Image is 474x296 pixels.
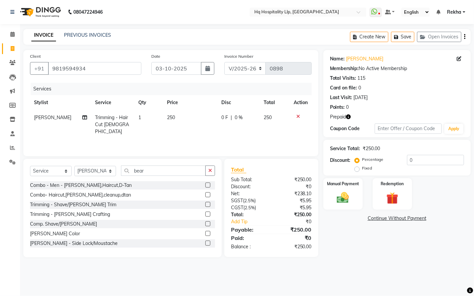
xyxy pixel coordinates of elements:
[383,191,402,206] img: _gift.svg
[330,125,375,132] div: Coupon Code
[327,181,359,187] label: Manual Payment
[226,204,271,211] div: ( )
[271,243,317,250] div: ₹250.00
[330,75,356,82] div: Total Visits:
[226,197,271,204] div: ( )
[31,83,317,95] div: Services
[221,114,228,121] span: 0 F
[330,113,346,120] span: Prepaid
[271,204,317,211] div: ₹5.95
[359,84,361,91] div: 0
[224,53,253,59] label: Invoice Number
[330,65,359,72] div: Membership:
[375,123,442,134] input: Enter Offer / Coupon Code
[330,65,464,72] div: No Active Membership
[167,114,175,120] span: 250
[330,84,357,91] div: Card on file:
[163,95,218,110] th: Price
[346,55,384,62] a: [PERSON_NAME]
[226,234,271,242] div: Paid:
[330,94,352,101] div: Last Visit:
[30,201,116,208] div: Trimming - Shave/[PERSON_NAME] Trim
[231,166,246,173] span: Total
[30,192,131,199] div: Combo- Haircut,[PERSON_NAME],cleanup,dtan
[30,221,97,228] div: Comp. Shave/[PERSON_NAME]
[235,114,243,121] span: 0 %
[226,243,271,250] div: Balance :
[226,183,271,190] div: Discount:
[231,205,243,211] span: CGST
[333,191,353,205] img: _cash.svg
[30,53,41,59] label: Client
[271,190,317,197] div: ₹238.10
[264,114,272,120] span: 250
[226,190,271,197] div: Net:
[30,182,132,189] div: Combo - Men - [PERSON_NAME],Haircut,D-Tan
[121,166,206,176] input: Search or Scan
[271,234,317,242] div: ₹0
[91,95,134,110] th: Service
[391,32,414,42] button: Save
[226,226,271,234] div: Payable:
[226,176,271,183] div: Sub Total:
[358,75,366,82] div: 115
[17,3,63,21] img: logo
[363,145,380,152] div: ₹250.00
[417,32,461,42] button: Open Invoices
[330,55,345,62] div: Name:
[325,215,469,222] a: Continue Without Payment
[134,95,163,110] th: Qty
[30,230,80,237] div: [PERSON_NAME] Color
[34,114,71,120] span: [PERSON_NAME]
[447,9,461,16] span: Rekha
[279,218,316,225] div: ₹0
[151,53,160,59] label: Date
[31,29,56,41] a: INVOICE
[346,104,349,111] div: 0
[350,32,388,42] button: Create New
[260,95,290,110] th: Total
[217,95,260,110] th: Disc
[30,95,91,110] th: Stylist
[330,157,351,164] div: Discount:
[381,181,404,187] label: Redemption
[30,240,118,247] div: [PERSON_NAME] - Side Lock/Moustache
[64,32,111,38] a: PREVIOUS INVOICES
[231,114,232,121] span: |
[271,226,317,234] div: ₹250.00
[30,211,110,218] div: Trimming - [PERSON_NAME] Crafting
[138,114,141,120] span: 1
[226,218,279,225] a: Add Tip
[330,104,345,111] div: Points:
[362,157,384,163] label: Percentage
[95,114,129,134] span: Trimming - Hair Cut [DEMOGRAPHIC_DATA]
[271,176,317,183] div: ₹250.00
[271,211,317,218] div: ₹250.00
[271,197,317,204] div: ₹5.95
[30,62,49,75] button: +91
[290,95,312,110] th: Action
[444,124,463,134] button: Apply
[271,183,317,190] div: ₹0
[244,198,254,203] span: 2.5%
[226,211,271,218] div: Total:
[245,205,255,210] span: 2.5%
[362,165,372,171] label: Fixed
[330,145,360,152] div: Service Total:
[48,62,141,75] input: Search by Name/Mobile/Email/Code
[354,94,368,101] div: [DATE]
[73,3,103,21] b: 08047224946
[231,198,243,204] span: SGST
